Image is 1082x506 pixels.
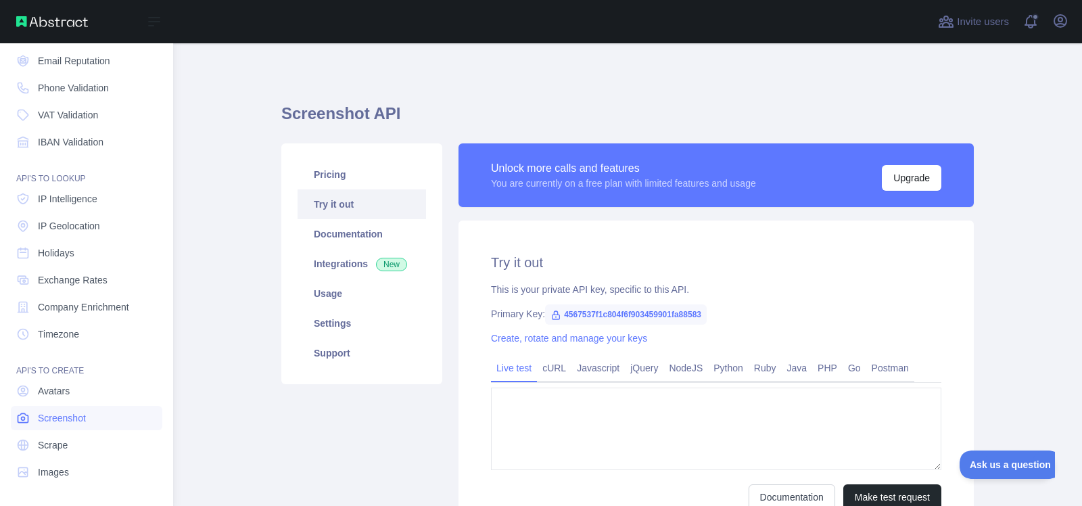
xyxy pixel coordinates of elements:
[38,327,79,341] span: Timezone
[957,14,1009,30] span: Invite users
[537,357,571,379] a: cURL
[11,406,162,430] a: Screenshot
[491,357,537,379] a: Live test
[749,357,782,379] a: Ruby
[11,157,162,184] div: API'S TO LOOKUP
[11,76,162,100] a: Phone Validation
[812,357,843,379] a: PHP
[38,411,86,425] span: Screenshot
[545,304,707,325] span: 4567537f1c804f6f903459901fa88583
[11,187,162,211] a: IP Intelligence
[298,308,426,338] a: Settings
[298,249,426,279] a: Integrations New
[11,214,162,238] a: IP Geolocation
[38,81,109,95] span: Phone Validation
[882,165,941,191] button: Upgrade
[38,465,69,479] span: Images
[38,54,110,68] span: Email Reputation
[491,333,647,344] a: Create, rotate and manage your keys
[298,338,426,368] a: Support
[782,357,813,379] a: Java
[11,295,162,319] a: Company Enrichment
[843,357,866,379] a: Go
[38,246,74,260] span: Holidays
[11,130,162,154] a: IBAN Validation
[298,160,426,189] a: Pricing
[11,103,162,127] a: VAT Validation
[11,460,162,484] a: Images
[281,103,974,135] h1: Screenshot API
[491,283,941,296] div: This is your private API key, specific to this API.
[935,11,1012,32] button: Invite users
[11,322,162,346] a: Timezone
[38,273,108,287] span: Exchange Rates
[708,357,749,379] a: Python
[571,357,625,379] a: Javascript
[38,438,68,452] span: Scrape
[11,49,162,73] a: Email Reputation
[38,192,97,206] span: IP Intelligence
[491,253,941,272] h2: Try it out
[11,268,162,292] a: Exchange Rates
[38,135,103,149] span: IBAN Validation
[11,349,162,376] div: API'S TO CREATE
[491,177,756,190] div: You are currently on a free plan with limited features and usage
[960,451,1055,479] iframe: Toggle Customer Support
[866,357,914,379] a: Postman
[298,219,426,249] a: Documentation
[38,300,129,314] span: Company Enrichment
[38,384,70,398] span: Avatars
[298,279,426,308] a: Usage
[11,433,162,457] a: Scrape
[376,258,407,271] span: New
[38,219,100,233] span: IP Geolocation
[491,160,756,177] div: Unlock more calls and features
[38,108,98,122] span: VAT Validation
[11,379,162,403] a: Avatars
[663,357,708,379] a: NodeJS
[11,241,162,265] a: Holidays
[491,307,941,321] div: Primary Key:
[16,16,88,27] img: Abstract API
[625,357,663,379] a: jQuery
[298,189,426,219] a: Try it out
